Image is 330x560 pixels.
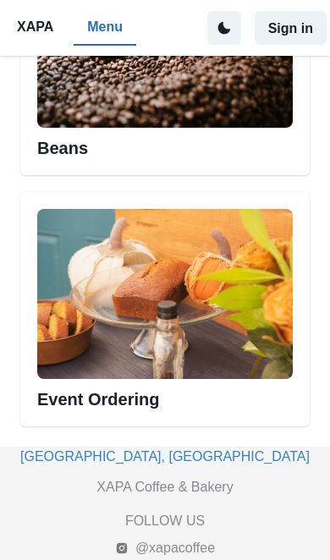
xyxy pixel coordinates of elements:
button: Sign in [255,11,327,45]
h2: Beans [37,128,293,158]
div: Event Ordering [20,192,310,427]
p: XAPA [17,17,53,37]
a: [GEOGRAPHIC_DATA], [GEOGRAPHIC_DATA] [20,449,310,464]
a: @xapacoffee [115,538,215,558]
button: active dark theme mode [207,11,241,45]
p: FOLLOW US [125,511,205,531]
h2: Event Ordering [37,379,293,409]
p: Menu [87,17,123,37]
p: XAPA Coffee & Bakery [96,477,233,497]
